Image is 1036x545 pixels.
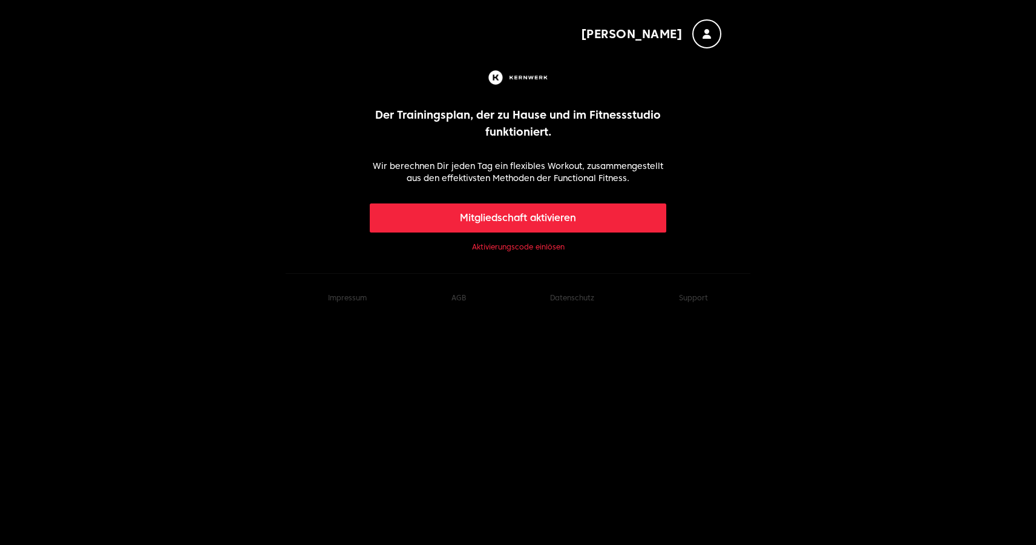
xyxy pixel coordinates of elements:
button: Support [679,293,708,303]
button: Mitgliedschaft aktivieren [370,203,667,233]
span: [PERSON_NAME] [581,25,683,42]
p: Wir berechnen Dir jeden Tag ein flexibles Workout, zusammengestellt aus den effektivsten Methoden... [370,160,667,184]
a: Datenschutz [550,293,594,302]
a: AGB [451,293,466,302]
a: Impressum [328,293,367,302]
a: Aktivierungscode einlösen [472,242,565,252]
img: Kernwerk® [486,68,550,87]
button: [PERSON_NAME] [581,19,722,48]
p: Der Trainingsplan, der zu Hause und im Fitnessstudio funktioniert. [370,107,667,140]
